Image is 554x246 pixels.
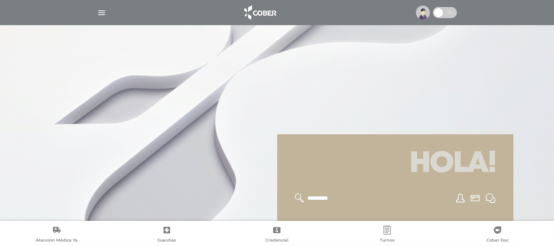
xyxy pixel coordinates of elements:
a: Atención Médica Ya [1,226,112,245]
span: Guardias [157,237,176,244]
h1: Hola! [286,143,505,185]
img: profile-placeholder.svg [416,6,430,20]
a: Guardias [112,226,222,245]
a: Cober Doc [442,226,553,245]
span: Cober Doc [486,237,509,244]
a: Turnos [332,226,443,245]
span: Turnos [380,237,395,244]
a: Credencial [222,226,332,245]
img: Cober_menu-lines-white.svg [97,8,106,17]
img: logo_cober_home-white.png [240,4,279,21]
span: Credencial [265,237,288,244]
span: Atención Médica Ya [36,237,78,244]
